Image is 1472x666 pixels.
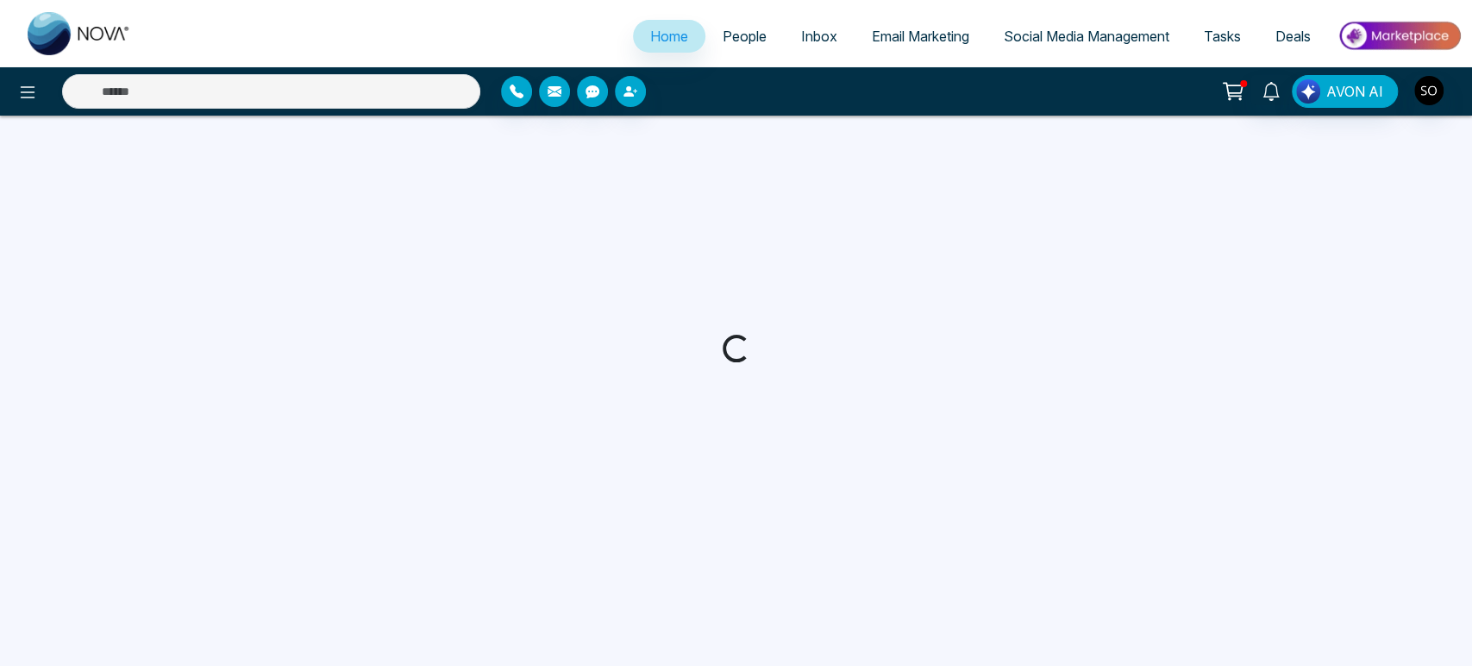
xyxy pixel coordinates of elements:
span: People [723,28,767,45]
span: Home [650,28,688,45]
span: Deals [1275,28,1311,45]
a: Email Marketing [855,20,987,53]
button: AVON AI [1292,75,1398,108]
img: Market-place.gif [1337,16,1462,55]
span: AVON AI [1326,81,1383,102]
span: Inbox [801,28,837,45]
a: Tasks [1187,20,1258,53]
span: Tasks [1204,28,1241,45]
a: Social Media Management [987,20,1187,53]
span: Email Marketing [872,28,969,45]
img: Lead Flow [1296,79,1320,104]
a: Home [633,20,705,53]
a: People [705,20,784,53]
a: Deals [1258,20,1328,53]
a: Inbox [784,20,855,53]
img: User Avatar [1414,76,1444,105]
img: Nova CRM Logo [28,12,131,55]
span: Social Media Management [1004,28,1169,45]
